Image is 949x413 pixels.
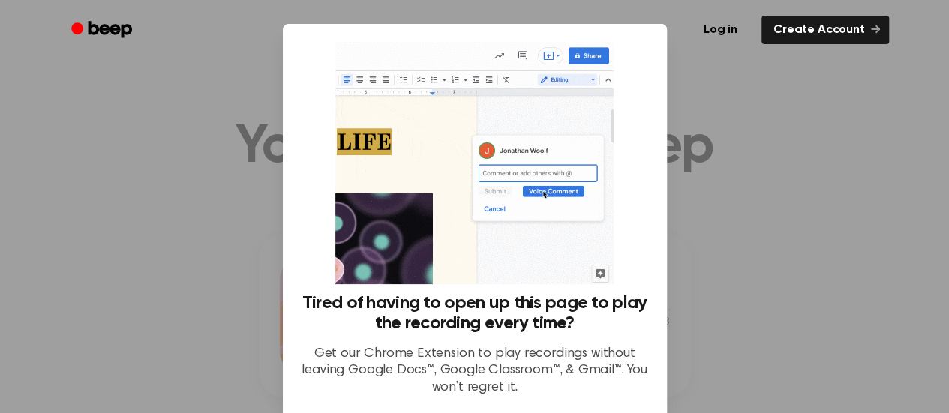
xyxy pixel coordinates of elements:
p: Get our Chrome Extension to play recordings without leaving Google Docs™, Google Classroom™, & Gm... [301,346,649,397]
a: Log in [689,13,752,47]
a: Create Account [761,16,889,44]
a: Beep [61,16,146,45]
h3: Tired of having to open up this page to play the recording every time? [301,293,649,334]
img: Beep extension in action [335,42,614,284]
